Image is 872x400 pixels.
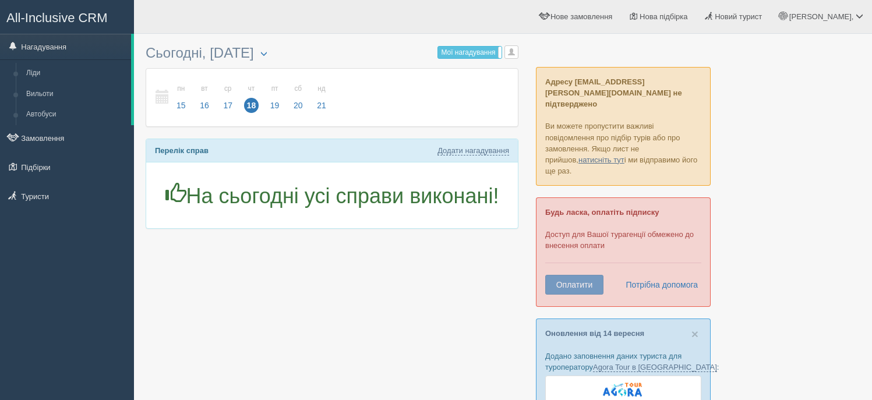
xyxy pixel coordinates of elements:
p: Ви можете пропустити важливі повідомлення про підбір турів або про замовлення. Якщо лист не прийш... [536,67,711,186]
a: натисніть тут [578,155,624,164]
a: нд 21 [310,77,330,118]
small: сб [291,84,306,94]
button: Close [691,328,698,340]
a: Потрібна допомога [618,275,698,295]
p: Додано заповнення даних туриста для туроператору : [545,351,701,373]
b: Будь ласка, оплатіть підписку [545,208,659,217]
button: Оплатити [545,275,603,295]
a: ср 17 [217,77,239,118]
span: 15 [174,98,189,113]
small: нд [314,84,329,94]
b: Адресу [EMAIL_ADDRESS][PERSON_NAME][DOMAIN_NAME] не підтверджено [545,77,682,108]
h1: На сьогодні усі справи виконані! [155,183,509,208]
span: 20 [291,98,306,113]
a: Вильоти [21,84,131,105]
span: 19 [267,98,283,113]
h3: Сьогодні, [DATE] [146,45,518,62]
span: All-Inclusive CRM [6,10,108,25]
small: пт [267,84,283,94]
a: пн 15 [170,77,192,118]
small: чт [244,84,259,94]
span: Нове замовлення [550,12,612,21]
span: Мої нагадування [441,48,495,56]
a: чт 18 [241,77,263,118]
a: Додати нагадування [437,146,509,155]
a: Оновлення від 14 вересня [545,329,644,338]
small: ср [220,84,235,94]
a: Agora Tour в [GEOGRAPHIC_DATA] [593,363,717,372]
span: 18 [244,98,259,113]
span: × [691,327,698,341]
a: Ліди [21,63,131,84]
a: сб 20 [287,77,309,118]
div: Доступ для Вашої турагенції обмежено до внесення оплати [536,197,711,307]
span: 17 [220,98,235,113]
span: 21 [314,98,329,113]
span: 16 [197,98,212,113]
a: All-Inclusive CRM [1,1,133,33]
small: пн [174,84,189,94]
span: Нова підбірка [640,12,688,21]
a: пт 19 [264,77,286,118]
a: вт 16 [193,77,216,118]
a: Автобуси [21,104,131,125]
b: Перелік справ [155,146,209,155]
span: Новий турист [715,12,762,21]
span: [PERSON_NAME], [789,12,854,21]
small: вт [197,84,212,94]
